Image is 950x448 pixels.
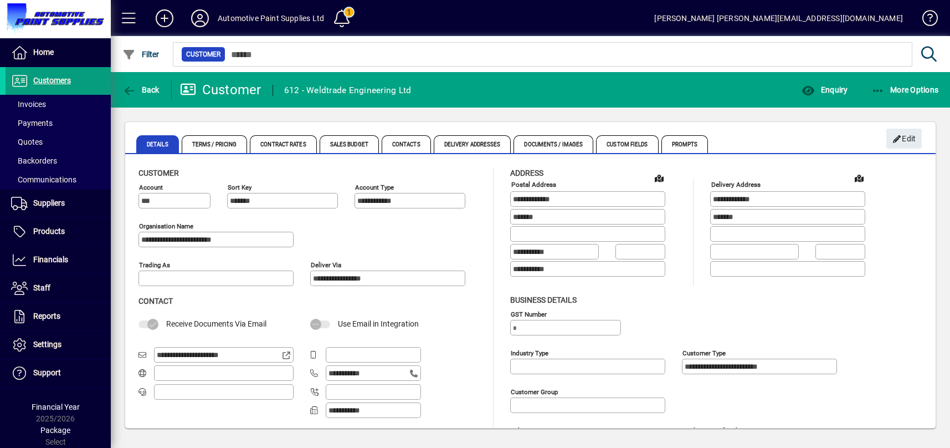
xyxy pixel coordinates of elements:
[139,184,163,191] mat-label: Account
[650,169,668,187] a: View on map
[6,133,111,151] a: Quotes
[122,50,160,59] span: Filter
[11,138,43,146] span: Quotes
[33,283,50,292] span: Staff
[284,82,412,99] div: 612 - Weldtrade Engineering Ltd
[33,227,65,236] span: Products
[382,135,431,153] span: Contacts
[6,114,111,133] a: Payments
[513,135,593,153] span: Documents / Images
[869,80,942,100] button: More Options
[147,8,182,28] button: Add
[6,218,111,246] a: Products
[6,303,111,330] a: Reports
[511,388,558,395] mat-label: Customer group
[510,296,577,304] span: Business details
[166,319,266,328] span: Receive Documents Via Email
[850,169,868,187] a: View on map
[120,80,162,100] button: Back
[682,426,737,434] mat-label: Marketing/ Referral
[120,44,162,64] button: Filter
[6,359,111,387] a: Support
[511,426,538,434] mat-label: Sales rep
[6,246,111,274] a: Financials
[11,119,53,128] span: Payments
[434,135,511,153] span: Delivery Addresses
[11,156,57,165] span: Backorders
[180,81,261,99] div: Customer
[892,130,916,148] span: Edit
[6,331,111,359] a: Settings
[33,340,61,349] span: Settings
[6,39,111,67] a: Home
[871,85,939,94] span: More Options
[6,95,111,114] a: Invoices
[311,261,341,269] mat-label: Deliver via
[6,190,111,217] a: Suppliers
[139,261,170,269] mat-label: Trading as
[511,349,548,357] mat-label: Industry type
[186,49,220,60] span: Customer
[11,100,46,109] span: Invoices
[182,135,248,153] span: Terms / Pricing
[661,135,708,153] span: Prompts
[6,151,111,170] a: Backorders
[320,135,379,153] span: Sales Budget
[218,9,324,27] div: Automotive Paint Supplies Ltd
[11,175,76,184] span: Communications
[802,85,848,94] span: Enquiry
[682,349,726,357] mat-label: Customer type
[136,135,179,153] span: Details
[32,403,80,411] span: Financial Year
[338,319,419,328] span: Use Email in Integration
[33,255,68,264] span: Financials
[138,169,179,177] span: Customer
[138,297,173,306] span: Contact
[182,8,218,28] button: Profile
[799,80,850,100] button: Enquiry
[33,76,71,85] span: Customers
[596,135,658,153] span: Custom Fields
[228,184,251,191] mat-label: Sort key
[6,170,111,189] a: Communications
[355,184,394,191] mat-label: Account Type
[33,48,54,57] span: Home
[654,9,903,27] div: [PERSON_NAME] [PERSON_NAME][EMAIL_ADDRESS][DOMAIN_NAME]
[139,222,193,230] mat-label: Organisation name
[33,198,65,207] span: Suppliers
[40,426,70,435] span: Package
[33,312,60,320] span: Reports
[886,129,922,149] button: Edit
[6,274,111,302] a: Staff
[511,310,547,318] mat-label: GST Number
[122,85,160,94] span: Back
[111,80,172,100] app-page-header-button: Back
[250,135,316,153] span: Contract Rates
[33,368,61,377] span: Support
[510,169,543,177] span: Address
[914,2,936,38] a: Knowledge Base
